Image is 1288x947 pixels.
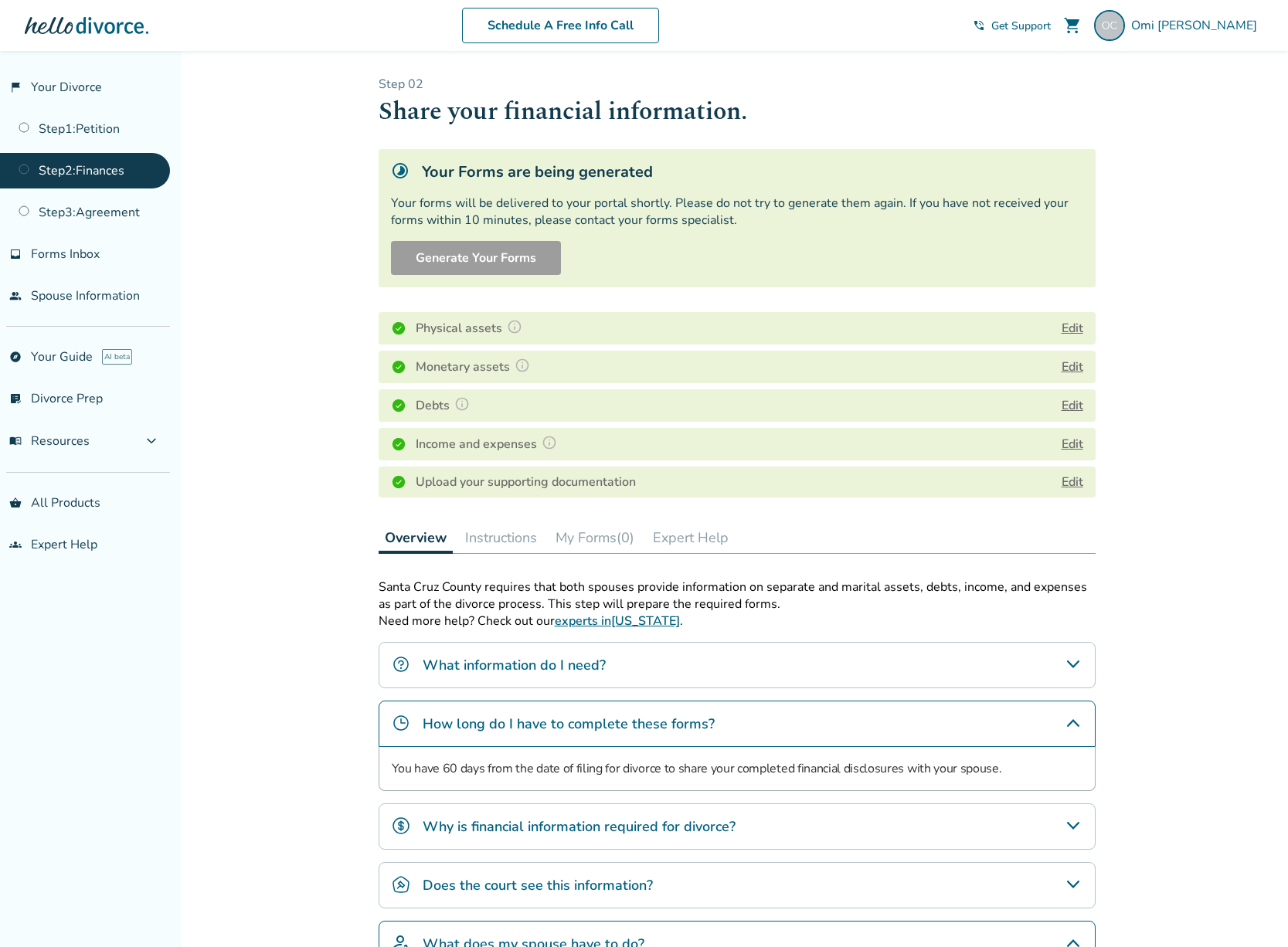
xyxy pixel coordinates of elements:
h5: Your Forms are being generated [422,161,653,182]
img: How long do I have to complete these forms? [392,714,410,732]
span: Omi [PERSON_NAME] [1131,17,1263,34]
span: phone_in_talk [973,19,985,32]
h4: Monetary assets [416,357,535,377]
h4: Why is financial information required for divorce? [423,816,736,837]
a: experts in[US_STATE] [555,613,680,630]
img: Completed [391,474,406,490]
h1: Share your financial information. [379,93,1096,131]
a: Edit [1062,473,1083,490]
img: Question Mark [454,396,470,412]
h4: Does the court see this information? [423,875,653,895]
span: flag_2 [9,81,22,93]
span: Forms Inbox [31,246,100,263]
button: Overview [379,522,453,554]
button: Edit [1062,435,1083,453]
p: Santa Cruz County requires that both spouses provide information on separate and marital assets, ... [379,579,1096,613]
div: Does the court see this information? [379,862,1096,908]
span: groups [9,538,22,551]
p: Need more help? Check out our . [379,613,1096,630]
h4: Upload your supporting documentation [416,473,636,491]
span: inbox [9,248,22,260]
div: Why is financial information required for divorce? [379,803,1096,850]
span: AI beta [102,349,132,365]
span: explore [9,351,22,363]
img: What information do I need? [392,655,410,674]
span: menu_book [9,435,22,447]
p: Step 0 2 [379,76,1096,93]
span: people [9,290,22,302]
a: phone_in_talkGet Support [973,19,1051,33]
div: Your forms will be delivered to your portal shortly. Please do not try to generate them again. If... [391,195,1083,229]
div: What information do I need? [379,642,1096,688]
span: list_alt_check [9,392,22,405]
img: Does the court see this information? [392,875,410,894]
h4: Physical assets [416,318,527,338]
button: Edit [1062,319,1083,338]
img: Question Mark [507,319,522,334]
div: How long do I have to complete these forms? [379,701,1096,747]
p: You have 60 days from the date of filing for divorce to share your completed financial disclosure... [392,759,1082,778]
button: Expert Help [647,522,735,553]
h4: Income and expenses [416,434,562,454]
span: shopping_cart [1063,16,1082,35]
button: Instructions [459,522,543,553]
h4: How long do I have to complete these forms? [423,714,715,734]
img: Completed [391,359,406,375]
img: Completed [391,436,406,452]
img: Completed [391,398,406,413]
span: shopping_basket [9,497,22,509]
button: Edit [1062,396,1083,415]
h4: What information do I need? [423,655,606,675]
h4: Debts [416,395,474,416]
span: Get Support [991,19,1051,33]
button: My Forms(0) [549,522,641,553]
a: Schedule A Free Info Call [462,8,659,43]
img: Question Mark [542,435,557,450]
iframe: Chat Widget [1211,873,1288,947]
button: Edit [1062,358,1083,376]
img: Question Mark [515,358,530,373]
span: Resources [9,433,90,450]
img: Why is financial information required for divorce? [392,816,410,835]
button: Generate Your Forms [391,241,561,275]
img: gomacs@gmail.com [1094,10,1125,41]
span: expand_more [142,432,161,450]
img: Completed [391,321,406,336]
